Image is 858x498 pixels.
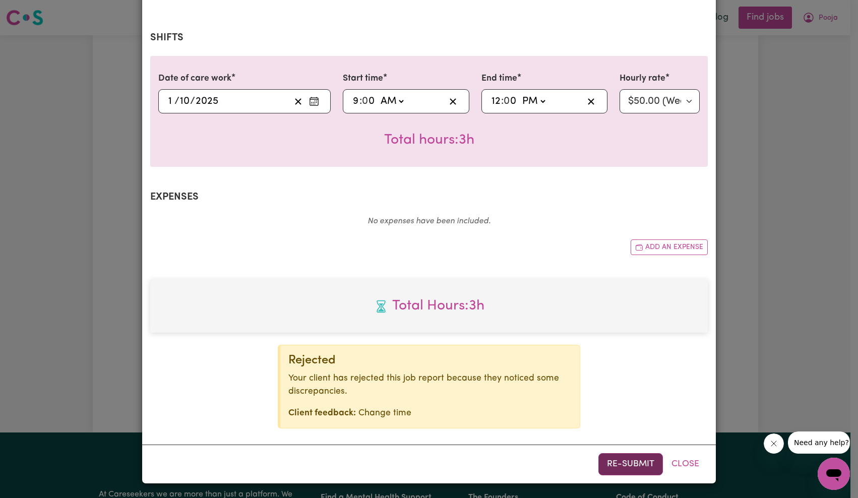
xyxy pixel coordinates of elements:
[818,458,850,490] iframe: Button to launch messaging window
[620,72,665,85] label: Hourly rate
[501,96,504,107] span: :
[384,133,474,147] span: Total hours worked: 3 hours
[359,96,362,107] span: :
[195,94,219,109] input: ----
[352,94,359,109] input: --
[481,72,517,85] label: End time
[504,96,510,106] span: 0
[362,94,376,109] input: --
[288,407,572,420] p: Change time
[306,94,322,109] button: Enter the date of care work
[598,453,663,475] button: Re-submit this job report
[158,72,231,85] label: Date of care work
[190,96,195,107] span: /
[168,94,174,109] input: --
[764,433,784,454] iframe: Close message
[362,96,368,106] span: 0
[504,94,517,109] input: --
[491,94,501,109] input: --
[663,453,708,475] button: Close
[150,191,708,203] h2: Expenses
[788,431,850,454] iframe: Message from company
[631,239,708,255] button: Add another expense
[158,295,700,317] span: Total hours worked: 3 hours
[367,217,491,225] em: No expenses have been included.
[150,32,708,44] h2: Shifts
[290,94,306,109] button: Clear date
[288,409,356,417] strong: Client feedback:
[288,354,336,366] span: Rejected
[179,94,190,109] input: --
[288,372,572,399] p: Your client has rejected this job report because they noticed some discrepancies.
[174,96,179,107] span: /
[343,72,383,85] label: Start time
